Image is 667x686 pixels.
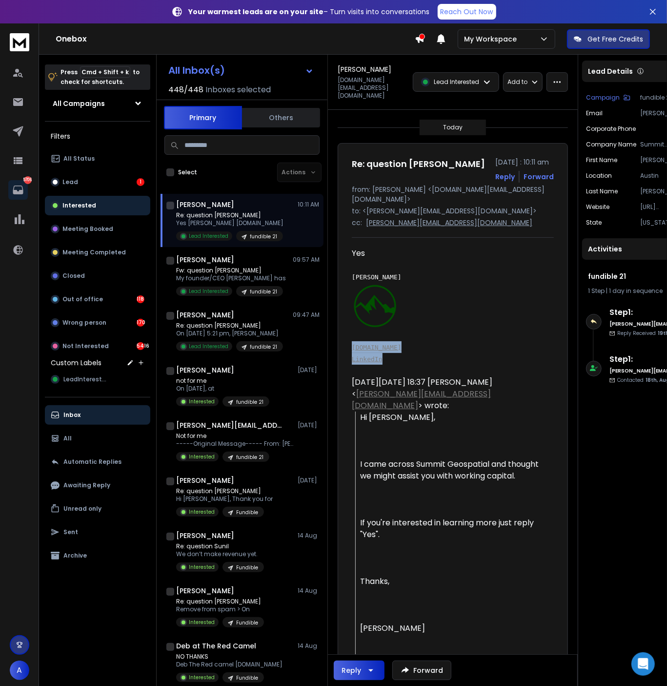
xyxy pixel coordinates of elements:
button: A [10,661,29,680]
p: NO THANKS [176,653,283,661]
span: LeadInterested [63,375,109,383]
p: Fundible [236,509,258,516]
p: [DATE] : 10:11 am [495,157,554,167]
p: Not Interested [62,342,109,350]
h1: [PERSON_NAME] [338,64,391,74]
p: 5706 [24,176,32,184]
p: not for me [176,377,269,385]
p: Not for me [176,432,293,440]
p: Press to check for shortcuts. [61,67,140,87]
button: Reply [334,661,384,680]
span: 1 day in sequence [609,287,663,295]
p: Company Name [586,141,636,148]
p: Yes [PERSON_NAME] [DOMAIN_NAME] [176,219,283,227]
p: First Name [586,156,617,164]
p: On [DATE], at [176,385,269,393]
p: Last Name [586,187,618,195]
p: Hi [PERSON_NAME], Thank you for [176,495,273,503]
button: Interested [45,196,150,215]
button: Lead1 [45,172,150,192]
h1: Deb at The Red Camel [176,641,256,651]
p: [DOMAIN_NAME][EMAIL_ADDRESS][DOMAIN_NAME] [338,76,407,100]
p: Wrong person [62,319,106,327]
p: Re: question [PERSON_NAME] [176,211,283,219]
p: Lead Interested [189,288,228,295]
label: Select [178,168,197,176]
p: Re: question [PERSON_NAME] [176,598,264,605]
div: [DATE][DATE] 18:37 [PERSON_NAME] < > wrote: [352,376,546,412]
p: Interested [189,453,215,460]
h1: [PERSON_NAME] [176,200,234,209]
div: Open Intercom Messenger [631,652,655,676]
span: 1 Step [588,287,605,295]
button: All Status [45,149,150,168]
p: Automatic Replies [63,458,121,466]
button: Out of office118 [45,290,150,309]
h1: All Campaigns [53,99,105,108]
p: Today [443,124,463,131]
p: Deb The Red camel [DOMAIN_NAME] [176,661,283,668]
p: Lead [62,178,78,186]
p: location [586,172,612,180]
button: Meeting Completed [45,243,150,262]
p: Interested [62,202,96,209]
p: Interested [189,619,215,626]
button: Wrong person170 [45,313,150,333]
button: Others [242,107,320,128]
p: Remove from spam > On [176,605,264,613]
p: 09:47 AM [293,311,320,319]
p: We don’t make revenue yet. [176,550,264,558]
button: Sent [45,522,150,542]
button: Primary [164,106,242,129]
p: Meeting Completed [62,249,126,256]
h1: [PERSON_NAME] [176,586,234,596]
p: 14 Aug [298,532,320,540]
button: Automatic Replies [45,452,150,472]
p: Re: question [PERSON_NAME] [176,322,283,330]
a: Reach Out Now [438,4,496,20]
img: AIorK4zphWCbT4NwWtAyTILxlpZAzoCNKCGUFBbwUyAsOP4JYxgaFkKXzFize-ZRcsjjVBzh1e7SfEc [352,283,399,330]
p: On [DATE] 5:21 pm, [PERSON_NAME] [176,330,283,337]
p: Lead Interested [189,232,228,240]
p: Corporate Phone [586,125,636,133]
p: Meeting Booked [62,225,113,233]
p: [DATE] [298,477,320,484]
p: Email [586,109,603,117]
button: Awaiting Reply [45,476,150,495]
p: Awaiting Reply [63,481,110,489]
p: Get Free Credits [587,34,643,44]
p: fundible 21 [236,454,263,461]
button: Reply [495,172,515,182]
div: 118 [137,295,144,303]
div: 5416 [137,342,144,350]
h1: Onebox [56,33,415,45]
button: Forward [392,661,451,680]
p: Interested [189,674,215,681]
h1: [PERSON_NAME][EMAIL_ADDRESS][DOMAIN_NAME] [176,420,283,430]
p: Lead Details [588,66,633,76]
a: LinkedIn [352,355,383,363]
h1: Re: question [PERSON_NAME] [352,157,485,171]
strong: Your warmest leads are on your site [189,7,324,17]
p: fundible 21 [250,288,277,295]
p: Interested [189,398,215,405]
p: [DATE] [298,421,320,429]
p: to: <[PERSON_NAME][EMAIL_ADDRESS][DOMAIN_NAME]> [352,206,554,216]
p: cc: [352,218,362,228]
h3: Filters [45,129,150,143]
p: Lead Interested [189,343,228,350]
h1: [PERSON_NAME] [176,531,234,540]
p: website [586,203,609,211]
p: Reach Out Now [441,7,493,17]
p: Interested [189,563,215,571]
p: Add to [507,78,527,86]
button: Inbox [45,405,150,425]
div: 1 [137,178,144,186]
p: My founder/CEO [PERSON_NAME] has [176,274,286,282]
div: 170 [137,319,144,327]
p: Out of office [62,295,103,303]
p: 14 Aug [298,587,320,595]
a: [DOMAIN_NAME] [352,344,402,351]
button: All Inbox(s) [161,61,322,80]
